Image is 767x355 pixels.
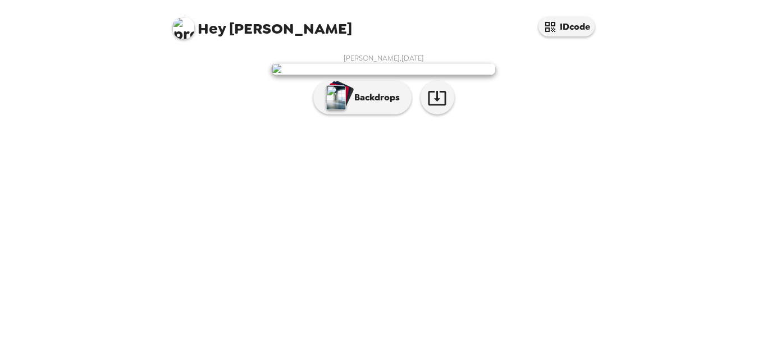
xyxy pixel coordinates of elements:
[198,19,226,39] span: Hey
[349,91,400,104] p: Backdrops
[538,17,595,36] button: IDcode
[313,81,412,114] button: Backdrops
[344,53,424,63] span: [PERSON_NAME] , [DATE]
[172,11,352,36] span: [PERSON_NAME]
[172,17,195,39] img: profile pic
[271,63,496,75] img: user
